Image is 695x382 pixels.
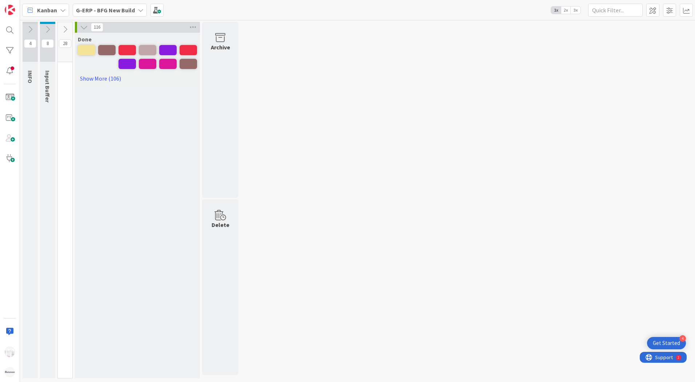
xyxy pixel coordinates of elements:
[78,73,197,84] a: Show More (106)
[679,335,686,342] div: 4
[91,23,103,32] span: 116
[24,39,36,48] span: 4
[551,7,561,14] span: 1x
[588,4,643,17] input: Quick Filter...
[78,36,92,43] span: Done
[59,39,71,48] span: 28
[38,3,40,9] div: 2
[44,70,51,102] span: Input Buffer
[653,340,680,347] div: Get Started
[5,5,15,15] img: Visit kanbanzone.com
[5,367,15,377] img: avatar
[5,347,15,357] img: KB
[15,1,33,10] span: Support
[41,39,54,48] span: 8
[571,7,580,14] span: 3x
[211,43,230,52] div: Archive
[561,7,571,14] span: 2x
[27,70,34,83] span: INFO
[76,7,135,14] b: G-ERP - BFG New Build
[37,6,57,15] span: Kanban
[647,337,686,349] div: Open Get Started checklist, remaining modules: 4
[212,220,229,229] div: Delete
